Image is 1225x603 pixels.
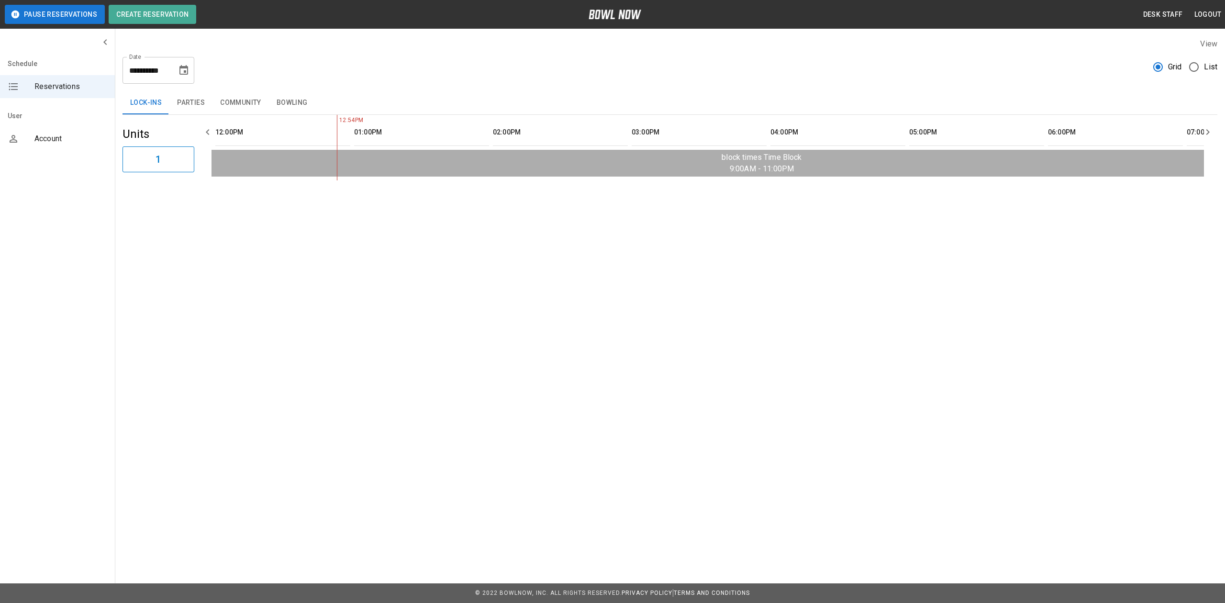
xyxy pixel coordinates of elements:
span: Reservations [34,81,107,92]
button: Parties [169,91,212,114]
button: Pause Reservations [5,5,105,24]
button: Logout [1191,6,1225,23]
span: List [1204,61,1217,73]
span: Grid [1168,61,1182,73]
span: © 2022 BowlNow, Inc. All Rights Reserved. [475,590,622,596]
div: inventory tabs [122,91,1217,114]
button: Lock-ins [122,91,169,114]
img: logo [589,10,641,19]
button: Create Reservation [109,5,196,24]
button: Bowling [269,91,315,114]
button: Choose date, selected date is Aug 18, 2025 [174,61,193,80]
button: 1 [122,146,194,172]
a: Privacy Policy [622,590,672,596]
a: Terms and Conditions [674,590,750,596]
button: Desk Staff [1139,6,1187,23]
span: 12:54PM [337,116,339,125]
h5: Units [122,126,194,142]
th: 12:00PM [215,119,350,146]
h6: 1 [156,152,161,167]
button: Community [212,91,269,114]
span: Account [34,133,107,145]
label: View [1200,39,1217,48]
